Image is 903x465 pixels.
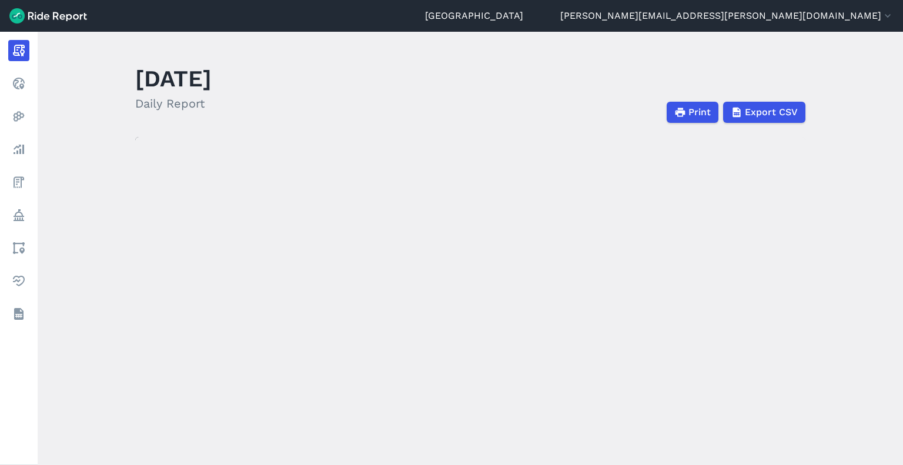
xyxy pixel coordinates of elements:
[8,270,29,292] a: Health
[8,237,29,259] a: Areas
[8,205,29,226] a: Policy
[135,62,212,95] h1: [DATE]
[9,8,87,24] img: Ride Report
[135,95,212,112] h2: Daily Report
[667,102,718,123] button: Print
[8,106,29,127] a: Heatmaps
[8,172,29,193] a: Fees
[8,73,29,94] a: Realtime
[560,9,894,23] button: [PERSON_NAME][EMAIL_ADDRESS][PERSON_NAME][DOMAIN_NAME]
[8,40,29,61] a: Report
[8,303,29,325] a: Datasets
[425,9,523,23] a: [GEOGRAPHIC_DATA]
[688,105,711,119] span: Print
[723,102,805,123] button: Export CSV
[745,105,798,119] span: Export CSV
[8,139,29,160] a: Analyze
